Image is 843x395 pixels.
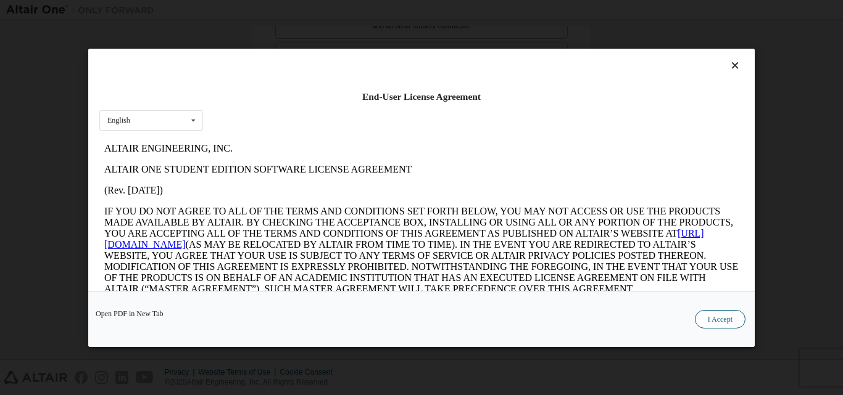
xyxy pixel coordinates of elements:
a: [URL][DOMAIN_NAME] [5,90,605,112]
p: ALTAIR ONE STUDENT EDITION SOFTWARE LICENSE AGREEMENT [5,26,639,37]
div: End-User License Agreement [99,91,744,103]
p: (Rev. [DATE]) [5,47,639,58]
a: Open PDF in New Tab [96,309,164,317]
p: IF YOU DO NOT AGREE TO ALL OF THE TERMS AND CONDITIONS SET FORTH BELOW, YOU MAY NOT ACCESS OR USE... [5,68,639,157]
p: This Altair One Student Edition Software License Agreement (“Agreement”) is between Altair Engine... [5,166,639,211]
p: ALTAIR ENGINEERING, INC. [5,5,639,16]
button: I Accept [695,309,745,328]
div: English [107,116,130,124]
